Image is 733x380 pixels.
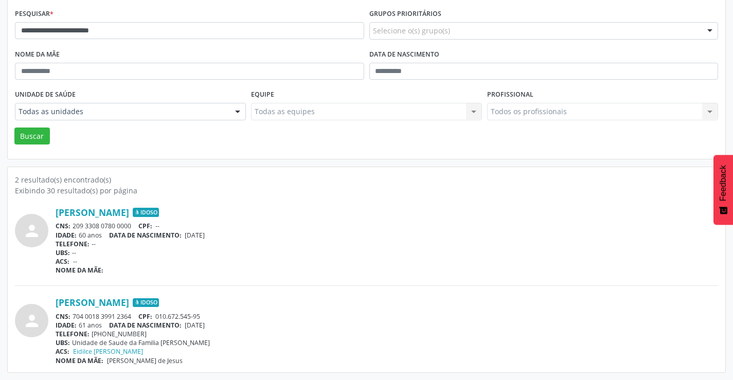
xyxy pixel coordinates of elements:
[56,248,718,257] div: --
[15,6,53,22] label: Pesquisar
[56,338,70,347] span: UBS:
[15,174,718,185] div: 2 resultado(s) encontrado(s)
[14,128,50,145] button: Buscar
[73,347,143,356] a: Eidilce [PERSON_NAME]
[133,208,159,217] span: Idoso
[23,222,41,240] i: person
[373,25,450,36] span: Selecione o(s) grupo(s)
[56,297,129,308] a: [PERSON_NAME]
[109,231,182,240] span: DATA DE NASCIMENTO:
[56,231,718,240] div: 60 anos
[15,47,60,63] label: Nome da mãe
[56,356,103,365] span: NOME DA MÃE:
[487,87,533,103] label: Profissional
[56,321,718,330] div: 61 anos
[56,240,90,248] span: TELEFONE:
[56,257,69,266] span: ACS:
[56,222,70,230] span: CNS:
[369,6,441,22] label: Grupos prioritários
[15,185,718,196] div: Exibindo 30 resultado(s) por página
[56,347,69,356] span: ACS:
[19,106,225,117] span: Todas as unidades
[155,312,200,321] span: 010.672.545-95
[713,155,733,225] button: Feedback - Mostrar pesquisa
[56,321,77,330] span: IDADE:
[15,87,76,103] label: Unidade de saúde
[56,266,103,275] span: NOME DA MÃE:
[369,47,439,63] label: Data de nascimento
[155,222,159,230] span: --
[109,321,182,330] span: DATA DE NASCIMENTO:
[56,330,90,338] span: TELEFONE:
[138,312,152,321] span: CPF:
[56,312,718,321] div: 704 0018 3991 2364
[719,165,728,201] span: Feedback
[56,338,718,347] div: Unidade de Saude da Familia [PERSON_NAME]
[73,257,77,266] span: --
[251,87,274,103] label: Equipe
[56,231,77,240] span: IDADE:
[56,240,718,248] div: --
[23,312,41,330] i: person
[185,321,205,330] span: [DATE]
[185,231,205,240] span: [DATE]
[138,222,152,230] span: CPF:
[56,330,718,338] div: [PHONE_NUMBER]
[56,248,70,257] span: UBS:
[107,356,183,365] span: [PERSON_NAME] de Jesus
[56,312,70,321] span: CNS:
[133,298,159,307] span: Idoso
[56,222,718,230] div: 209 3308 0780 0000
[56,207,129,218] a: [PERSON_NAME]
